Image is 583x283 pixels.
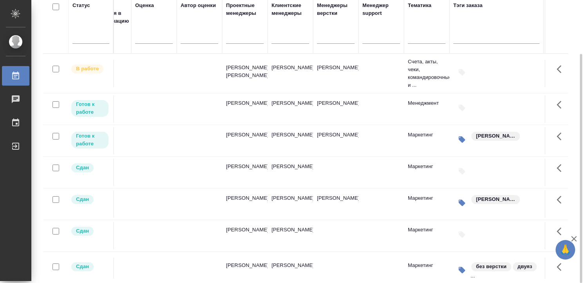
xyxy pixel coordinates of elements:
[76,65,99,73] p: В работе
[71,194,109,205] div: Менеджер проверил работу исполнителя, передает ее на следующий этап
[362,2,400,17] div: Менеджер support
[135,2,154,9] div: Оценка
[317,99,355,107] p: [PERSON_NAME]
[268,222,313,249] td: [PERSON_NAME]
[453,2,483,9] div: Тэги заказа
[552,258,571,276] button: Здесь прячутся важные кнопки
[272,2,309,17] div: Клиентские менеджеры
[559,242,572,258] span: 🙏
[453,64,471,81] button: Добавить тэги
[552,159,571,177] button: Здесь прячутся важные кнопки
[226,64,264,79] p: [PERSON_NAME], [PERSON_NAME]
[76,132,104,148] p: Готов к работе
[268,190,313,218] td: [PERSON_NAME]
[71,262,109,272] div: Менеджер проверил работу исполнителя, передает ее на следующий этап
[552,222,571,241] button: Здесь прячутся важные кнопки
[76,100,104,116] p: Готов к работе
[408,163,445,170] p: Маркетинг
[76,227,89,235] p: Сдан
[518,263,532,270] p: двуяз
[76,263,89,270] p: Сдан
[408,99,445,107] p: Менеджмент
[268,127,313,154] td: [PERSON_NAME]
[453,226,471,243] button: Добавить тэги
[453,163,471,180] button: Добавить тэги
[76,164,89,172] p: Сдан
[226,2,264,17] div: Проектные менеджеры
[222,127,268,154] td: [PERSON_NAME]
[268,159,313,186] td: [PERSON_NAME]
[222,95,268,123] td: [PERSON_NAME]
[476,195,515,203] p: [PERSON_NAME]
[408,131,445,139] p: Маркетинг
[317,64,355,72] p: [PERSON_NAME]
[476,263,507,270] p: без верстки
[552,60,571,79] button: Здесь прячутся важные кнопки
[222,159,268,186] td: [PERSON_NAME]
[317,131,355,139] p: [PERSON_NAME]
[552,95,571,114] button: Здесь прячутся важные кнопки
[453,131,471,148] button: Изменить тэги
[408,262,445,269] p: Маркетинг
[556,240,575,260] button: 🙏
[268,60,313,87] td: [PERSON_NAME]
[317,2,355,17] div: Менеджеры верстки
[71,226,109,236] div: Менеджер проверил работу исполнителя, передает ее на следующий этап
[71,64,109,74] div: Исполнитель выполняет работу
[181,2,216,9] div: Автор оценки
[453,99,471,116] button: Добавить тэги
[453,194,471,211] button: Изменить тэги
[71,131,109,149] div: Исполнитель может приступить к работе
[71,99,109,118] div: Исполнитель может приступить к работе
[471,262,540,280] div: без верстки, двуяз, раскрыть текст
[268,95,313,123] td: [PERSON_NAME]
[552,190,571,209] button: Здесь прячутся важные кнопки
[76,195,89,203] p: Сдан
[222,190,268,218] td: [PERSON_NAME]
[408,58,445,89] p: Счета, акты, чеки, командировочные и ...
[552,127,571,146] button: Здесь прячутся важные кнопки
[408,194,445,202] p: Маркетинг
[72,2,90,9] div: Статус
[476,132,515,140] p: [PERSON_NAME]
[408,226,445,234] p: Маркетинг
[471,131,521,141] div: Ирина Гостева
[471,194,521,205] div: Ирина Гостева
[222,222,268,249] td: [PERSON_NAME]
[71,163,109,173] div: Менеджер проверил работу исполнителя, передает ее на следующий этап
[408,2,431,9] div: Тематика
[453,262,471,279] button: Изменить тэги
[317,194,355,202] p: [PERSON_NAME]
